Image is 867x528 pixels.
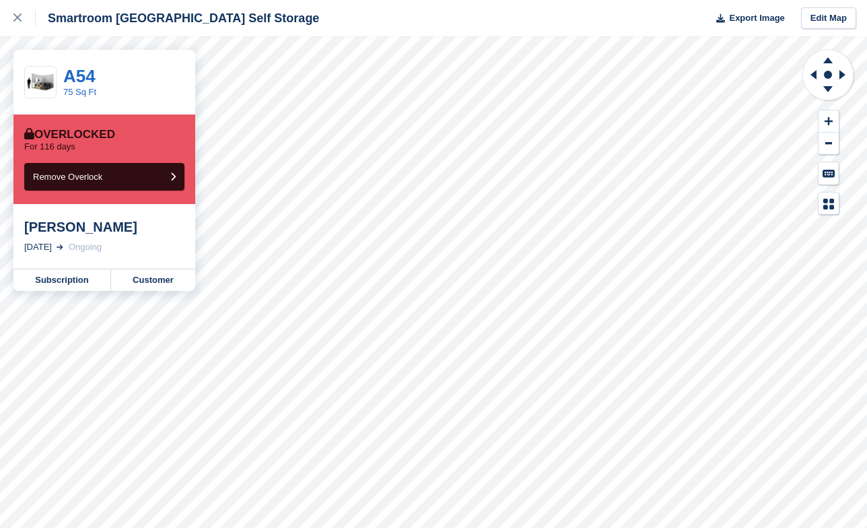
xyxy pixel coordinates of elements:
a: Customer [111,269,195,291]
a: Edit Map [801,7,856,30]
button: Export Image [708,7,785,30]
div: [PERSON_NAME] [24,219,184,235]
div: Smartroom [GEOGRAPHIC_DATA] Self Storage [36,10,319,26]
span: Remove Overlock [33,172,102,182]
img: 75-sqft-unit.jpg [25,71,56,94]
div: [DATE] [24,240,52,254]
button: Keyboard Shortcuts [819,162,839,185]
button: Remove Overlock [24,163,184,191]
p: For 116 days [24,141,75,152]
a: A54 [63,66,96,86]
img: arrow-right-light-icn-cde0832a797a2874e46488d9cf13f60e5c3a73dbe684e267c42b8395dfbc2abf.svg [57,244,63,250]
button: Zoom Out [819,133,839,155]
span: Export Image [729,11,784,25]
button: Map Legend [819,193,839,215]
button: Zoom In [819,110,839,133]
div: Overlocked [24,128,115,141]
a: Subscription [13,269,111,291]
div: Ongoing [69,240,102,254]
a: 75 Sq Ft [63,87,96,97]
